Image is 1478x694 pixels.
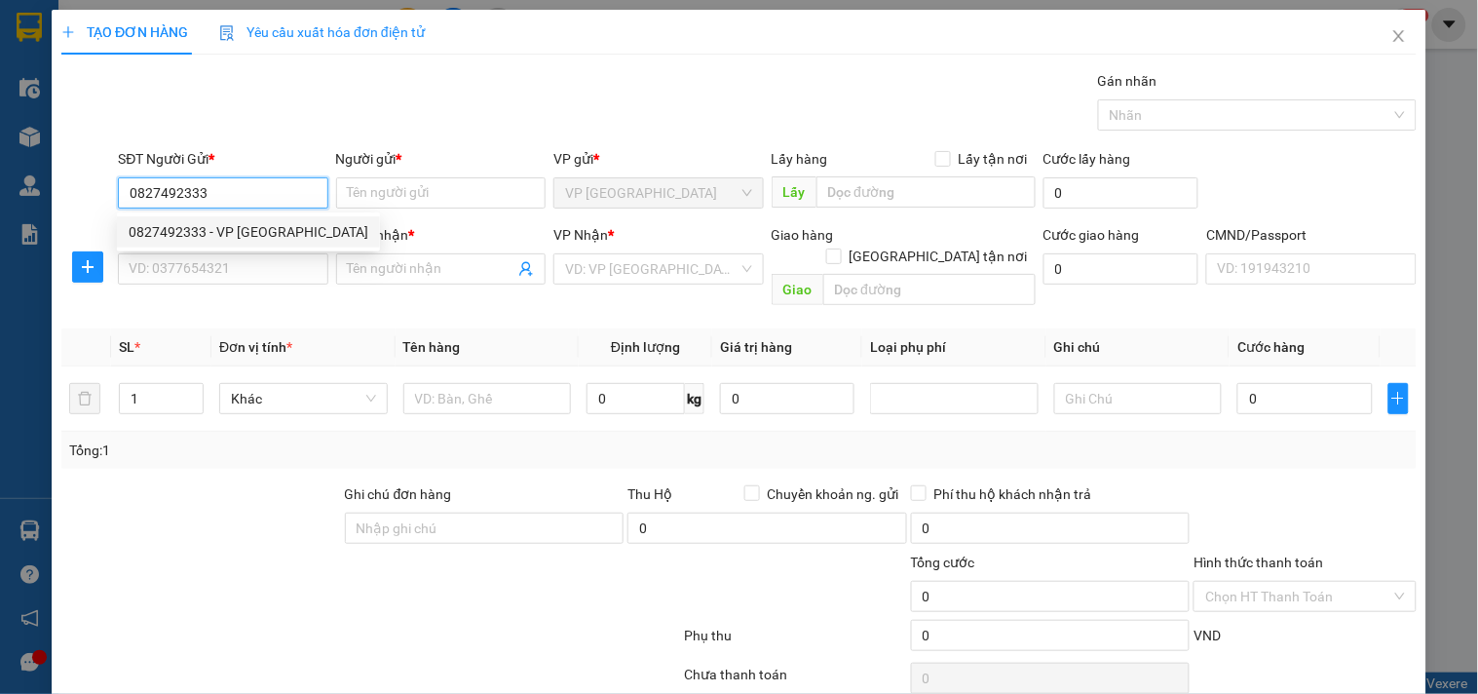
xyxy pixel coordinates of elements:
[118,148,327,170] div: SĐT Người Gửi
[1391,28,1407,44] span: close
[627,486,672,502] span: Thu Hộ
[345,513,625,544] input: Ghi chú đơn hàng
[553,227,608,243] span: VP Nhận
[772,151,828,167] span: Lấy hàng
[69,383,100,414] button: delete
[772,176,816,208] span: Lấy
[862,328,1046,366] th: Loại phụ phí
[73,259,102,275] span: plus
[1043,253,1199,285] input: Cước giao hàng
[911,555,975,570] span: Tổng cước
[1194,628,1221,643] span: VND
[61,25,75,39] span: plus
[1043,177,1199,209] input: Cước lấy hàng
[69,440,572,461] div: Tổng: 1
[117,216,380,248] div: 0827492333 - VP HÀ ĐÔNG
[72,251,103,283] button: plus
[231,384,376,413] span: Khác
[565,178,751,208] span: VP Hà Đông
[1389,391,1408,406] span: plus
[553,148,763,170] div: VP gửi
[219,339,292,355] span: Đơn vị tính
[720,383,854,414] input: 0
[720,339,792,355] span: Giá trị hàng
[772,274,823,305] span: Giao
[927,483,1100,505] span: Phí thu hộ khách nhận trả
[1098,73,1157,89] label: Gán nhãn
[842,246,1036,267] span: [GEOGRAPHIC_DATA] tận nơi
[685,383,704,414] span: kg
[119,339,134,355] span: SL
[1046,328,1231,366] th: Ghi chú
[1237,339,1305,355] span: Cước hàng
[611,339,680,355] span: Định lượng
[345,486,452,502] label: Ghi chú đơn hàng
[1372,10,1426,64] button: Close
[61,24,188,40] span: TẠO ĐƠN HÀNG
[951,148,1036,170] span: Lấy tận nơi
[760,483,907,505] span: Chuyển khoản ng. gửi
[129,221,368,243] div: 0827492333 - VP [GEOGRAPHIC_DATA]
[1043,151,1131,167] label: Cước lấy hàng
[1043,227,1140,243] label: Cước giao hàng
[336,148,546,170] div: Người gửi
[403,383,572,414] input: VD: Bàn, Ghế
[219,24,425,40] span: Yêu cầu xuất hóa đơn điện tử
[816,176,1036,208] input: Dọc đường
[1206,224,1416,246] div: CMND/Passport
[1388,383,1409,414] button: plus
[1054,383,1223,414] input: Ghi Chú
[682,625,908,659] div: Phụ thu
[518,261,534,277] span: user-add
[219,25,235,41] img: icon
[403,339,461,355] span: Tên hàng
[336,224,546,246] div: Người nhận
[823,274,1036,305] input: Dọc đường
[772,227,834,243] span: Giao hàng
[1194,555,1323,570] label: Hình thức thanh toán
